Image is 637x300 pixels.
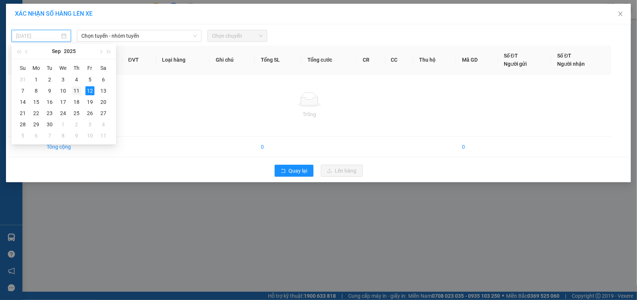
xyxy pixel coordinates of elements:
[72,131,81,140] div: 9
[59,120,68,129] div: 1
[16,74,29,85] td: 2025-08-31
[70,119,83,130] td: 2025-10-02
[122,46,156,74] th: ĐVT
[83,74,97,85] td: 2025-09-05
[97,130,110,141] td: 2025-10-11
[83,130,97,141] td: 2025-10-10
[83,85,97,96] td: 2025-09-12
[97,108,110,119] td: 2025-09-27
[70,130,83,141] td: 2025-10-09
[59,98,68,106] div: 17
[16,130,29,141] td: 2025-10-05
[59,75,68,84] div: 3
[18,131,27,140] div: 5
[97,74,110,85] td: 2025-09-06
[97,96,110,108] td: 2025-09-20
[45,120,54,129] div: 30
[56,119,70,130] td: 2025-10-01
[413,46,456,74] th: Thu hộ
[56,62,70,74] th: We
[29,85,43,96] td: 2025-09-08
[70,62,83,74] th: Th
[18,109,27,118] div: 21
[321,165,363,177] button: uploadLên hàng
[212,30,262,41] span: Chọn chuyến
[99,98,108,106] div: 20
[85,109,94,118] div: 26
[29,130,43,141] td: 2025-10-06
[193,34,197,38] span: down
[275,165,313,177] button: rollbackQuay lại
[83,108,97,119] td: 2025-09-26
[43,62,56,74] th: Tu
[85,131,94,140] div: 10
[43,108,56,119] td: 2025-09-23
[456,46,498,74] th: Mã GD
[99,109,108,118] div: 27
[45,98,54,106] div: 16
[557,61,585,67] span: Người nhận
[16,108,29,119] td: 2025-09-21
[97,62,110,74] th: Sa
[43,85,56,96] td: 2025-09-09
[72,120,81,129] div: 2
[18,120,27,129] div: 28
[72,86,81,95] div: 11
[210,46,255,74] th: Ghi chú
[45,75,54,84] div: 2
[70,85,83,96] td: 2025-09-11
[32,120,41,129] div: 29
[610,4,631,25] button: Close
[56,85,70,96] td: 2025-09-10
[70,74,83,85] td: 2025-09-04
[43,96,56,108] td: 2025-09-16
[59,109,68,118] div: 24
[99,120,108,129] div: 4
[255,137,302,157] td: 0
[385,46,413,74] th: CC
[16,85,29,96] td: 2025-09-07
[29,108,43,119] td: 2025-09-22
[32,75,41,84] div: 1
[99,131,108,140] div: 11
[32,86,41,95] div: 8
[32,109,41,118] div: 22
[29,96,43,108] td: 2025-09-15
[302,46,357,74] th: Tổng cước
[557,53,571,59] span: Số ĐT
[85,98,94,106] div: 19
[43,119,56,130] td: 2025-09-30
[45,131,54,140] div: 7
[83,62,97,74] th: Fr
[45,109,54,118] div: 23
[289,167,307,175] span: Quay lại
[70,96,83,108] td: 2025-09-18
[64,44,76,59] button: 2025
[70,108,83,119] td: 2025-09-25
[72,75,81,84] div: 4
[72,98,81,106] div: 18
[83,119,97,130] td: 2025-10-03
[56,108,70,119] td: 2025-09-24
[41,137,96,157] td: Tổng cộng
[18,86,27,95] div: 7
[56,96,70,108] td: 2025-09-17
[59,131,68,140] div: 8
[16,96,29,108] td: 2025-09-14
[85,120,94,129] div: 3
[16,32,60,40] input: 12/09/2025
[43,74,56,85] td: 2025-09-02
[97,85,110,96] td: 2025-09-13
[56,130,70,141] td: 2025-10-08
[29,74,43,85] td: 2025-09-01
[504,53,518,59] span: Số ĐT
[81,30,197,41] span: Chọn tuyến - nhóm tuyến
[29,62,43,74] th: Mo
[32,131,41,140] div: 6
[281,168,286,174] span: rollback
[16,119,29,130] td: 2025-09-28
[15,10,93,17] span: XÁC NHẬN SỐ HÀNG LÊN XE
[456,137,498,157] td: 0
[32,98,41,106] div: 15
[99,75,108,84] div: 6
